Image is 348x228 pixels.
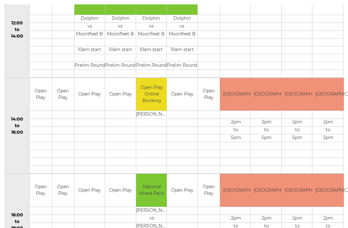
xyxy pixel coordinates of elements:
[136,57,166,65] td: Prelim Round
[251,169,282,202] td: [GEOGRAPHIC_DATA]
[105,26,136,34] td: Moonfleet B
[74,73,105,106] td: Open Play
[220,130,252,137] td: 5pm
[282,169,313,202] td: [GEOGRAPHIC_DATA]
[220,122,252,130] td: to
[167,57,197,65] td: Prelim Round
[220,114,252,122] td: 2pm
[105,73,136,106] td: Open Play
[136,169,168,202] td: National Mixed Pairs
[105,18,136,26] td: vs
[105,169,136,202] td: Open Play
[220,210,252,218] td: 2pm
[30,169,52,202] td: Open Play
[136,218,168,225] td: [PERSON_NAME]
[136,26,166,34] td: Moonfleet B
[312,210,344,218] td: 2pm
[136,202,168,210] td: [PERSON_NAME]
[52,73,74,106] td: Open Play
[312,218,344,225] td: to
[167,18,197,26] td: vs
[198,73,220,106] td: Open Play
[74,57,105,65] td: Prelim Round
[136,18,166,26] td: vs
[312,122,344,130] td: to
[167,10,197,18] td: Dolphin
[251,210,282,218] td: 2pm
[74,41,105,49] td: 10am start
[167,169,197,202] td: Open Play
[282,210,313,218] td: 2pm
[282,73,313,106] td: [GEOGRAPHIC_DATA]
[105,41,136,49] td: 10am start
[220,169,252,202] td: [GEOGRAPHIC_DATA]
[30,73,52,106] td: Open Play
[220,218,252,225] td: to
[312,130,344,137] td: 5pm
[105,57,136,65] td: Prelim Round
[74,169,105,202] td: Open Play
[167,26,197,34] td: Moonfleet B
[312,169,344,202] td: [GEOGRAPHIC_DATA]
[5,73,30,169] td: 14:00 to 16:00
[52,169,74,202] td: Open Play
[251,130,282,137] td: 5pm
[74,26,105,34] td: Moonfleet B
[136,10,166,18] td: Dolphin
[312,114,344,122] td: 2pm
[136,73,168,106] td: Open Play Online Booking
[136,210,168,218] td: vs
[105,10,136,18] td: Dolphin
[167,73,197,106] td: Open Play
[136,41,166,49] td: 10am start
[74,10,105,18] td: Dolphin
[251,73,282,106] td: [GEOGRAPHIC_DATA]
[136,106,168,114] td: [PERSON_NAME]
[198,169,220,202] td: Open Play
[282,218,313,225] td: to
[282,114,313,122] td: 2pm
[251,218,282,225] td: to
[74,18,105,26] td: vs
[282,122,313,130] td: to
[312,73,344,106] td: [GEOGRAPHIC_DATA]
[167,41,197,49] td: 10am start
[251,114,282,122] td: 2pm
[282,130,313,137] td: 5pm
[251,122,282,130] td: to
[220,73,252,106] td: [GEOGRAPHIC_DATA]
